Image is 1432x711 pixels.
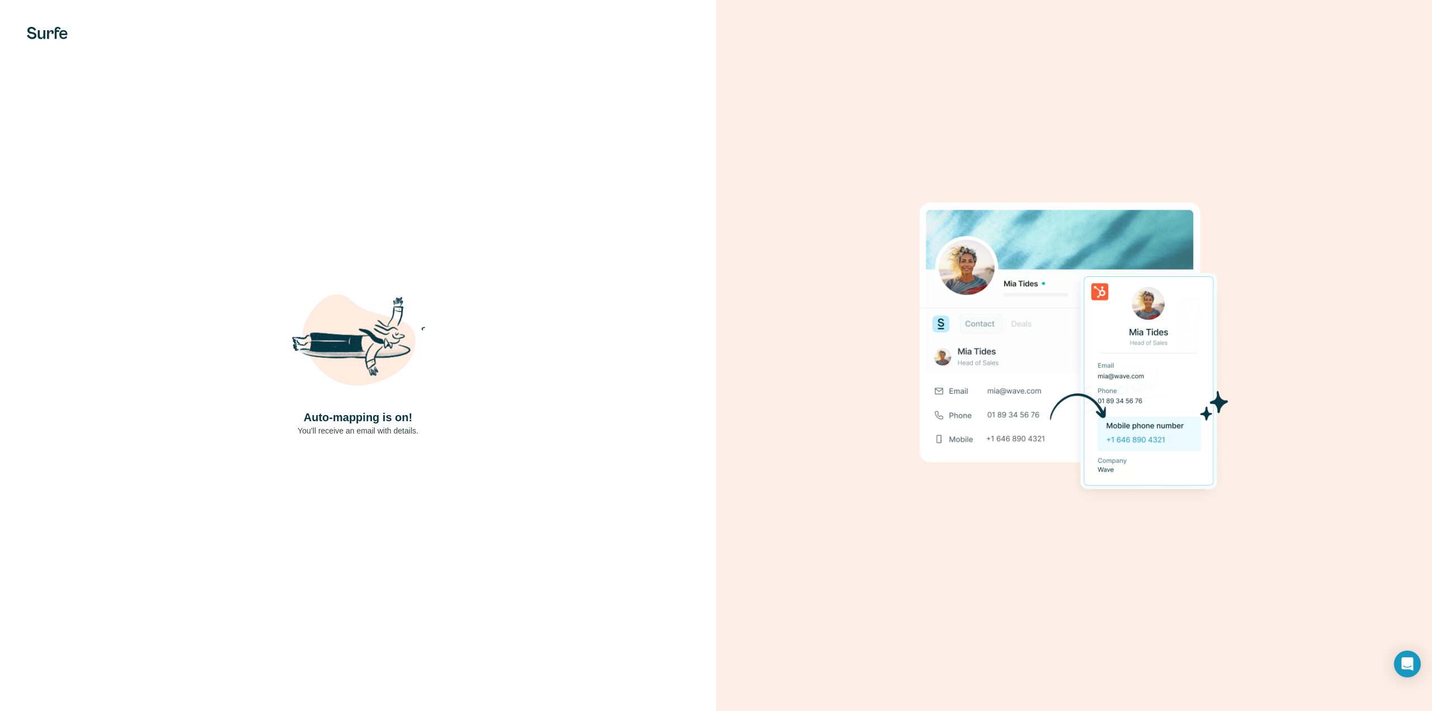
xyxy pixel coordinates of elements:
[304,409,412,425] h4: Auto-mapping is on!
[298,425,418,436] p: You’ll receive an email with details.
[291,275,425,409] img: Shaka Illustration
[920,203,1228,508] img: Download Success
[1394,651,1421,677] div: Open Intercom Messenger
[27,27,68,39] img: Surfe's logo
